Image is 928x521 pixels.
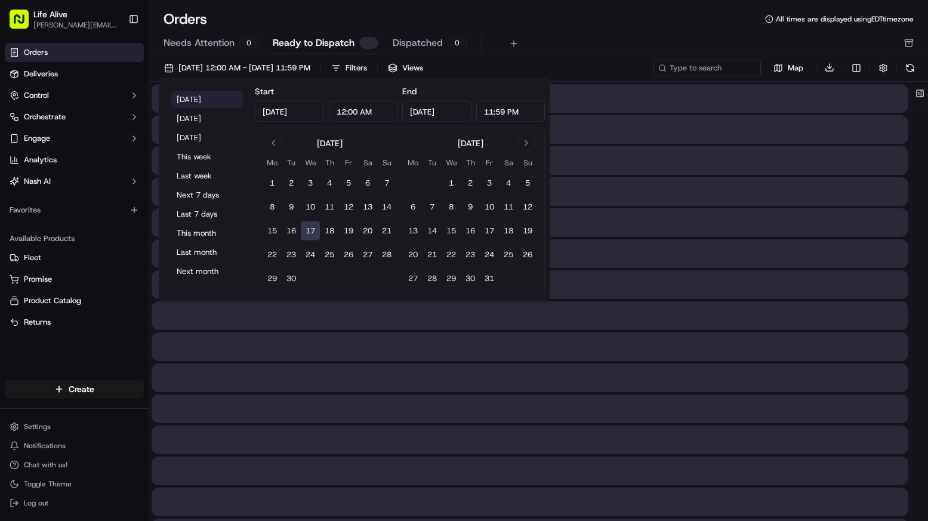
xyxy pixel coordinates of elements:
[5,495,144,511] button: Log out
[499,174,518,193] button: 4
[12,12,36,36] img: Nash
[358,174,377,193] button: 6
[24,112,66,122] span: Orchestrate
[339,174,358,193] button: 5
[518,135,535,152] button: Go to next month
[7,262,96,283] a: 📗Knowledge Base
[5,380,144,399] button: Create
[423,245,442,264] button: 21
[423,269,442,288] button: 28
[377,156,396,169] th: Sunday
[171,91,243,108] button: [DATE]
[96,262,196,283] a: 💻API Documentation
[10,274,139,285] a: Promise
[499,156,518,169] th: Saturday
[5,437,144,454] button: Notifications
[24,69,58,79] span: Deliveries
[358,221,377,241] button: 20
[788,63,803,73] span: Map
[518,198,537,217] button: 12
[518,245,537,264] button: 26
[301,245,320,264] button: 24
[37,217,98,227] span: Klarizel Pensader
[423,198,442,217] button: 7
[203,118,217,132] button: Start new chat
[24,90,49,101] span: Control
[320,221,339,241] button: 18
[480,156,499,169] th: Friday
[5,457,144,473] button: Chat with us!
[273,36,354,50] span: Ready to Dispatch
[171,110,243,127] button: [DATE]
[101,217,105,227] span: •
[442,245,461,264] button: 22
[119,296,144,305] span: Pylon
[263,156,282,169] th: Monday
[24,274,52,285] span: Promise
[403,221,423,241] button: 13
[358,198,377,217] button: 13
[339,245,358,264] button: 26
[24,133,50,144] span: Engage
[24,295,81,306] span: Product Catalog
[5,229,144,248] div: Available Products
[171,263,243,280] button: Next month
[358,156,377,169] th: Saturday
[448,38,467,48] div: 0
[24,317,51,328] span: Returns
[402,63,423,73] span: Views
[480,198,499,217] button: 10
[518,156,537,169] th: Sunday
[320,174,339,193] button: 4
[442,221,461,241] button: 15
[461,269,480,288] button: 30
[518,221,537,241] button: 19
[263,269,282,288] button: 29
[164,10,207,29] h1: Orders
[5,172,144,191] button: Nash AI
[263,198,282,217] button: 8
[33,20,119,30] button: [PERSON_NAME][EMAIL_ADDRESS][DOMAIN_NAME]
[178,63,310,73] span: [DATE] 12:00 AM - [DATE] 11:59 PM
[12,48,217,67] p: Welcome 👋
[171,244,243,261] button: Last month
[403,156,423,169] th: Monday
[902,60,918,76] button: Refresh
[171,130,243,146] button: [DATE]
[423,156,442,169] th: Tuesday
[317,137,343,149] div: [DATE]
[320,198,339,217] button: 11
[113,267,192,279] span: API Documentation
[107,185,132,195] span: [DATE]
[10,295,139,306] a: Product Catalog
[476,101,545,122] input: Time
[403,269,423,288] button: 27
[5,43,144,62] a: Orders
[282,174,301,193] button: 2
[33,8,67,20] button: Life Alive
[403,198,423,217] button: 6
[377,221,396,241] button: 21
[24,176,51,187] span: Nash AI
[5,64,144,84] a: Deliveries
[263,245,282,264] button: 22
[458,137,483,149] div: [DATE]
[776,14,914,24] span: All times are displayed using EDT timezone
[5,129,144,148] button: Engage
[12,206,31,225] img: Klarizel Pensader
[346,63,367,73] div: Filters
[377,245,396,264] button: 28
[377,198,396,217] button: 14
[12,268,21,278] div: 📗
[164,36,235,50] span: Needs Attention
[499,221,518,241] button: 18
[101,185,105,195] span: •
[5,201,144,220] div: Favorites
[499,198,518,217] button: 11
[31,77,215,90] input: Got a question? Start typing here...
[24,498,48,508] span: Log out
[480,174,499,193] button: 3
[320,156,339,169] th: Thursday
